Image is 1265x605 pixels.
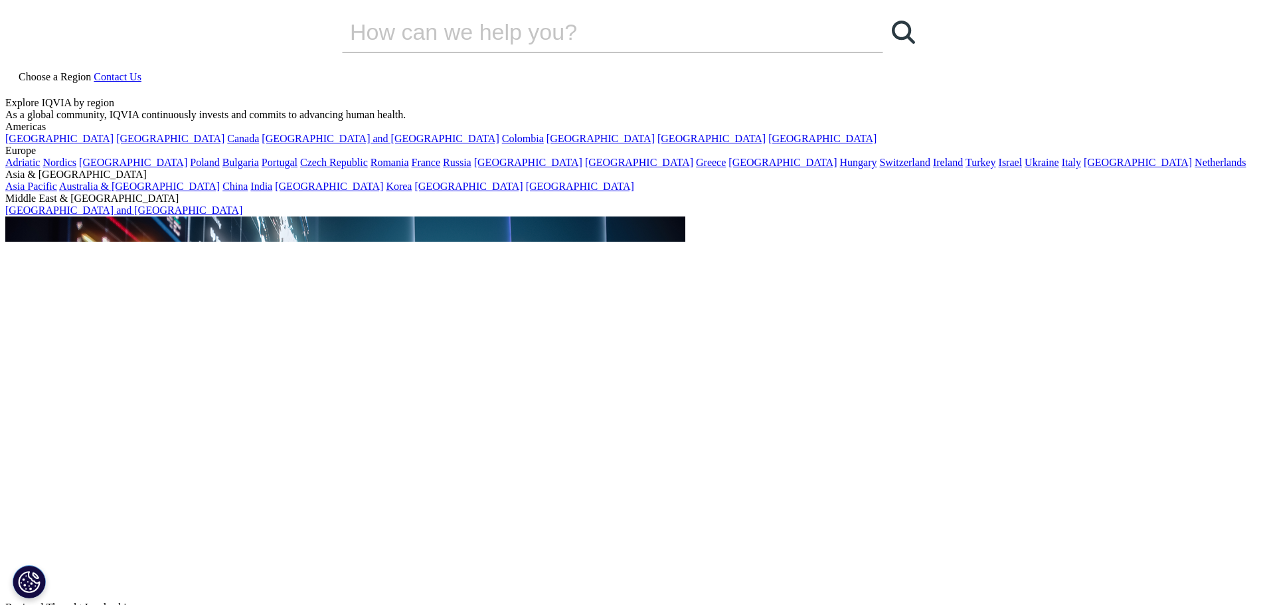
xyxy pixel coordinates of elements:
[547,133,655,144] a: [GEOGRAPHIC_DATA]
[1062,157,1081,168] a: Italy
[94,71,141,82] a: Contact Us
[371,157,409,168] a: Romania
[227,133,259,144] a: Canada
[13,565,46,598] button: Cookie 设置
[1084,157,1192,168] a: [GEOGRAPHIC_DATA]
[5,121,1260,133] div: Americas
[5,97,1260,109] div: Explore IQVIA by region
[443,157,471,168] a: Russia
[116,133,224,144] a: [GEOGRAPHIC_DATA]
[5,193,1260,205] div: Middle East & [GEOGRAPHIC_DATA]
[412,157,441,168] a: France
[999,157,1023,168] a: Israel
[585,157,693,168] a: [GEOGRAPHIC_DATA]
[275,181,383,192] a: [GEOGRAPHIC_DATA]
[502,133,544,144] a: Colombia
[5,157,40,168] a: Adriatic
[222,181,248,192] a: China
[728,157,837,168] a: [GEOGRAPHIC_DATA]
[42,157,76,168] a: Nordics
[1025,157,1059,168] a: Ukraine
[1195,157,1246,168] a: Netherlands
[474,157,582,168] a: [GEOGRAPHIC_DATA]
[59,181,220,192] a: Australia & [GEOGRAPHIC_DATA]
[5,205,242,216] a: [GEOGRAPHIC_DATA] and [GEOGRAPHIC_DATA]
[19,71,91,82] span: Choose a Region
[526,181,634,192] a: [GEOGRAPHIC_DATA]
[222,157,259,168] a: Bulgaria
[5,169,1260,181] div: Asia & [GEOGRAPHIC_DATA]
[966,157,996,168] a: Turkey
[879,157,930,168] a: Switzerland
[300,157,368,168] a: Czech Republic
[262,133,499,144] a: [GEOGRAPHIC_DATA] and [GEOGRAPHIC_DATA]
[5,181,57,192] a: Asia Pacific
[883,12,923,52] a: Search
[5,216,685,599] img: 2093_analyzing-data-using-big-screen-display-and-laptop.png
[5,109,1260,121] div: As a global community, IQVIA continuously invests and commits to advancing human health.
[5,145,1260,157] div: Europe
[190,157,219,168] a: Poland
[342,12,845,52] input: Search
[250,181,272,192] a: India
[696,157,726,168] a: Greece
[386,181,412,192] a: Korea
[839,157,877,168] a: Hungary
[768,133,877,144] a: [GEOGRAPHIC_DATA]
[892,21,915,44] svg: Search
[262,157,297,168] a: Portugal
[5,133,114,144] a: [GEOGRAPHIC_DATA]
[414,181,523,192] a: [GEOGRAPHIC_DATA]
[657,133,766,144] a: [GEOGRAPHIC_DATA]
[79,157,187,168] a: [GEOGRAPHIC_DATA]
[933,157,963,168] a: Ireland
